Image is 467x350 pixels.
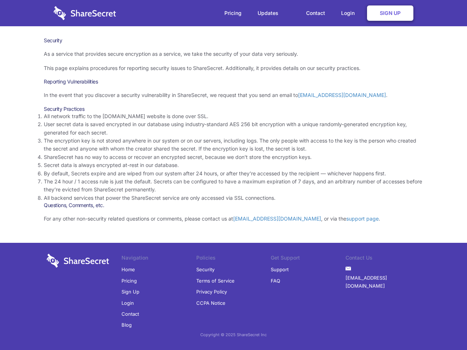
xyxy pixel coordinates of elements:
[196,275,235,286] a: Terms of Service
[44,37,423,44] h1: Security
[121,286,139,297] a: Sign Up
[44,194,423,202] li: All backend services that power the ShareSecret service are only accessed via SSL connections.
[44,153,423,161] li: ShareSecret has no way to access or recover an encrypted secret, because we don’t store the encry...
[44,78,423,85] h3: Reporting Vulnerabilities
[346,254,420,264] li: Contact Us
[44,64,423,72] p: This page explains procedures for reporting security issues to ShareSecret. Additionally, it prov...
[334,2,366,24] a: Login
[44,215,423,223] p: For any other non-security related questions or comments, please contact us at , or via the .
[121,254,196,264] li: Navigation
[44,112,423,120] li: All network traffic to the [DOMAIN_NAME] website is done over SSL.
[196,286,227,297] a: Privacy Policy
[44,202,423,209] h3: Questions, Comments, etc.
[298,92,386,98] a: [EMAIL_ADDRESS][DOMAIN_NAME]
[196,297,225,308] a: CCPA Notice
[44,161,423,169] li: Secret data is always encrypted at-rest in our database.
[121,264,135,275] a: Home
[196,254,271,264] li: Policies
[44,106,423,112] h3: Security Practices
[196,264,215,275] a: Security
[44,50,423,58] p: As a service that provides secure encryption as a service, we take the security of your data very...
[44,137,423,153] li: The encryption key is not stored anywhere in our system or on our servers, including logs. The on...
[346,215,379,222] a: support page
[217,2,249,24] a: Pricing
[121,308,139,319] a: Contact
[121,275,137,286] a: Pricing
[271,254,346,264] li: Get Support
[121,319,132,330] a: Blog
[44,178,423,194] li: The 24 hour / 1 access rule is just the default. Secrets can be configured to have a maximum expi...
[121,297,134,308] a: Login
[47,254,109,268] img: logo-wordmark-white-trans-d4663122ce5f474addd5e946df7df03e33cb6a1c49d2221995e7729f52c070b2.svg
[44,170,423,178] li: By default, Secrets expire and are wiped from our system after 24 hours, or after they’re accesse...
[44,120,423,137] li: User secret data is saved encrypted in our database using industry-standard AES 256 bit encryptio...
[299,2,332,24] a: Contact
[44,91,423,99] p: In the event that you discover a security vulnerability in ShareSecret, we request that you send ...
[346,272,420,292] a: [EMAIL_ADDRESS][DOMAIN_NAME]
[271,275,280,286] a: FAQ
[367,5,413,21] a: Sign Up
[54,6,116,20] img: logo-wordmark-white-trans-d4663122ce5f474addd5e946df7df03e33cb6a1c49d2221995e7729f52c070b2.svg
[233,215,321,222] a: [EMAIL_ADDRESS][DOMAIN_NAME]
[271,264,289,275] a: Support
